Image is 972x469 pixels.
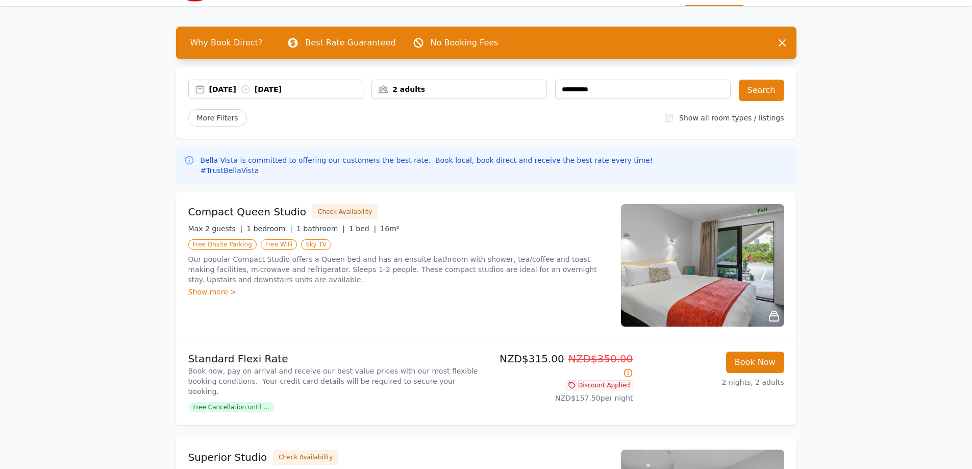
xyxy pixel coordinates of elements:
[188,366,482,397] p: Book now, pay on arrival and receive our best value prices with our most flexible booking conditi...
[726,352,784,373] button: Book Now
[188,450,267,464] h3: Superior Studio
[568,353,633,365] span: NZD$350.00
[246,225,292,233] span: 1 bedroom |
[188,109,247,127] span: More Filters
[431,37,499,49] p: No Booking Fees
[641,377,784,387] p: 2 nights, 2 adults
[679,114,784,122] label: Show all room types / listings
[209,84,363,94] div: [DATE] [DATE]
[372,84,546,94] div: 2 adults
[565,380,633,390] span: Discount Applied
[305,37,395,49] p: Best Rate Guaranteed
[201,155,655,176] p: Bella Vista is committed to offering our customers the best rate. Book local, book direct and rec...
[273,450,338,465] button: Check Availability
[296,225,345,233] span: 1 bathroom |
[380,225,399,233] span: 16m²
[188,402,275,412] span: Free Cancellation until ...
[349,225,376,233] span: 1 bed |
[301,239,331,250] span: Sky TV
[739,80,784,101] button: Search
[188,225,243,233] span: Max 2 guests |
[188,205,307,219] h3: Compact Queen Studio
[188,254,609,285] p: Our popular Compact Studio offers a Queen bed and has an ensuite bathroom with shower, tea/coffee...
[490,352,633,380] p: NZD$315.00
[188,352,482,366] p: Standard Flexi Rate
[182,33,271,53] span: Why Book Direct?
[490,393,633,403] p: NZD$157.50 per night
[188,239,257,250] span: Free Onsite Parking
[261,239,297,250] span: Free WiFi
[188,287,609,297] div: Show more >
[312,204,378,219] button: Check Availability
